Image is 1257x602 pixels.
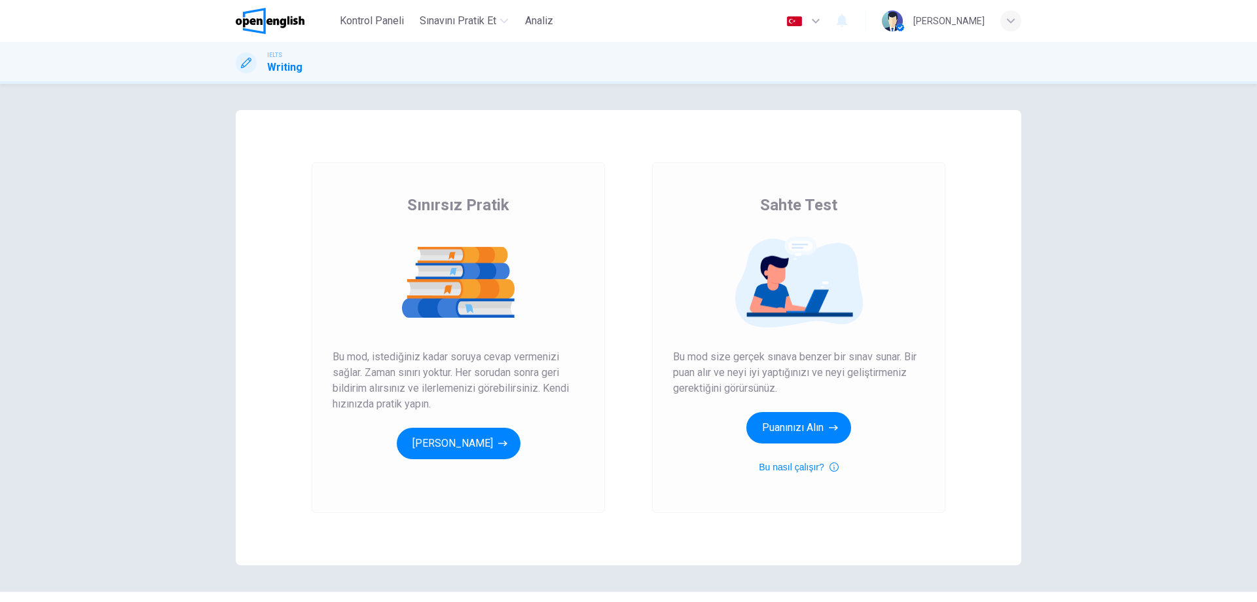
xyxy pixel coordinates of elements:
[882,10,903,31] img: Profile picture
[525,13,553,29] span: Analiz
[746,412,851,443] button: Puanınızı Alın
[759,459,839,475] button: Bu nasıl çalışır?
[760,195,837,216] span: Sahte Test
[236,8,304,34] img: OpenEnglish logo
[786,16,803,26] img: tr
[913,13,985,29] div: [PERSON_NAME]
[267,60,302,75] h1: Writing
[414,9,513,33] button: Sınavını Pratik Et
[519,9,560,33] button: Analiz
[333,349,584,412] span: Bu mod, istediğiniz kadar soruya cevap vermenizi sağlar. Zaman sınırı yoktur. Her sorudan sonra g...
[236,8,335,34] a: OpenEnglish logo
[673,349,924,396] span: Bu mod size gerçek sınava benzer bir sınav sunar. Bir puan alır ve neyi iyi yaptığınızı ve neyi g...
[267,50,282,60] span: IELTS
[420,13,496,29] span: Sınavını Pratik Et
[340,13,404,29] span: Kontrol Paneli
[397,428,520,459] button: [PERSON_NAME]
[335,9,409,33] button: Kontrol Paneli
[407,195,509,216] span: Sınırsız Pratik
